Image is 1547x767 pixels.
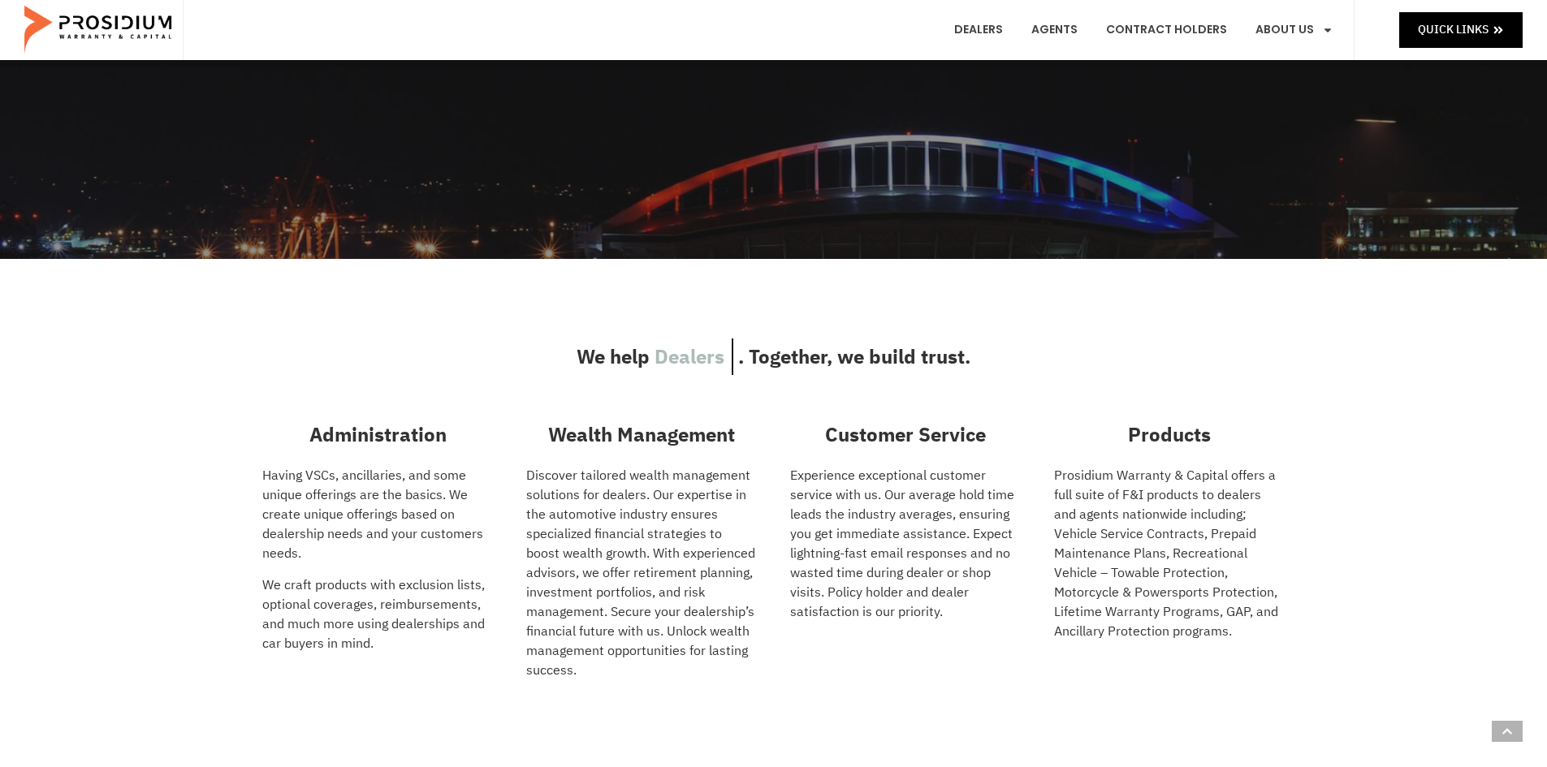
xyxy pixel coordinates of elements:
[262,466,494,563] p: Having VSCs, ancillaries, and some unique offerings are the basics. We create unique offerings ba...
[262,420,494,450] h3: Administration
[1418,19,1489,40] span: Quick Links
[1054,420,1286,450] h3: Products
[262,575,494,653] p: We craft products with exclusion lists, optional coverages, reimbursements, and much more using d...
[790,420,1022,450] h3: Customer Service
[790,466,1022,622] p: Experience exceptional customer service with us. Our average hold time leads the industry average...
[1399,12,1523,47] a: Quick Links
[1054,466,1286,641] p: Prosidium Warranty & Capital offers a full suite of F&I products to dealers and agents nationwide...
[577,338,650,376] span: We help
[526,466,758,680] p: Discover tailored wealth management solutions for dealers. Our expertise in the automotive indust...
[738,338,970,376] span: . Together, we build trust.
[526,420,758,450] h3: Wealth Management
